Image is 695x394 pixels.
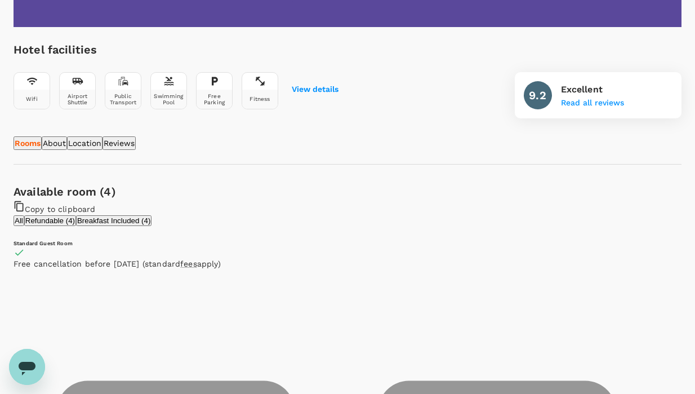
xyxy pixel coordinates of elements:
p: About [43,138,66,149]
h6: Standard Guest Room [14,240,681,247]
div: Swimming Pool [153,93,184,105]
button: View details [292,85,338,94]
button: Breakfast Included (4) [76,215,152,226]
h6: Available room (4) [14,183,681,201]
div: Fitness [250,96,270,102]
button: Refundable (4) [24,215,76,226]
h6: 9.2 [529,86,546,104]
p: Location [68,138,101,149]
label: Copy to clipboard [14,205,96,214]
p: Rooms [15,138,41,149]
p: Reviews [104,138,135,149]
div: Free cancellation before [DATE] (standard apply) [14,258,221,269]
p: Excellent [561,83,624,96]
div: Airport Shuttle [62,93,93,105]
button: All [14,215,24,226]
iframe: Button to launch messaging window [9,349,45,385]
button: Read all reviews [561,99,624,108]
div: Public Transport [108,93,139,105]
span: fees [180,259,197,268]
div: Free Parking [199,93,230,105]
div: Wifi [26,96,38,102]
h6: Hotel facilities [14,41,338,59]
